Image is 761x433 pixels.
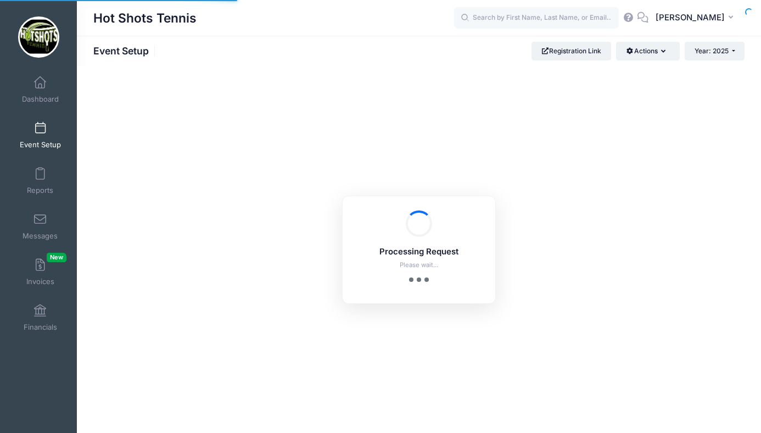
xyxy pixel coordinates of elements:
span: Reports [27,186,53,195]
a: Reports [14,162,66,200]
span: [PERSON_NAME] [656,12,725,24]
h5: Processing Request [357,247,481,257]
button: Year: 2025 [685,42,745,60]
a: Registration Link [531,42,611,60]
a: Dashboard [14,70,66,109]
h1: Hot Shots Tennis [93,5,197,31]
span: New [47,253,66,262]
span: Invoices [26,277,54,286]
img: Hot Shots Tennis [18,16,59,58]
h1: Event Setup [93,45,158,57]
button: [PERSON_NAME] [648,5,745,31]
a: Event Setup [14,116,66,154]
span: Event Setup [20,140,61,149]
span: Messages [23,231,58,241]
a: InvoicesNew [14,253,66,291]
input: Search by First Name, Last Name, or Email... [454,7,619,29]
span: Financials [24,323,57,332]
button: Actions [616,42,679,60]
span: Year: 2025 [695,47,729,55]
a: Messages [14,207,66,246]
span: Dashboard [22,95,59,104]
a: Financials [14,298,66,337]
p: Please wait... [357,260,481,270]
